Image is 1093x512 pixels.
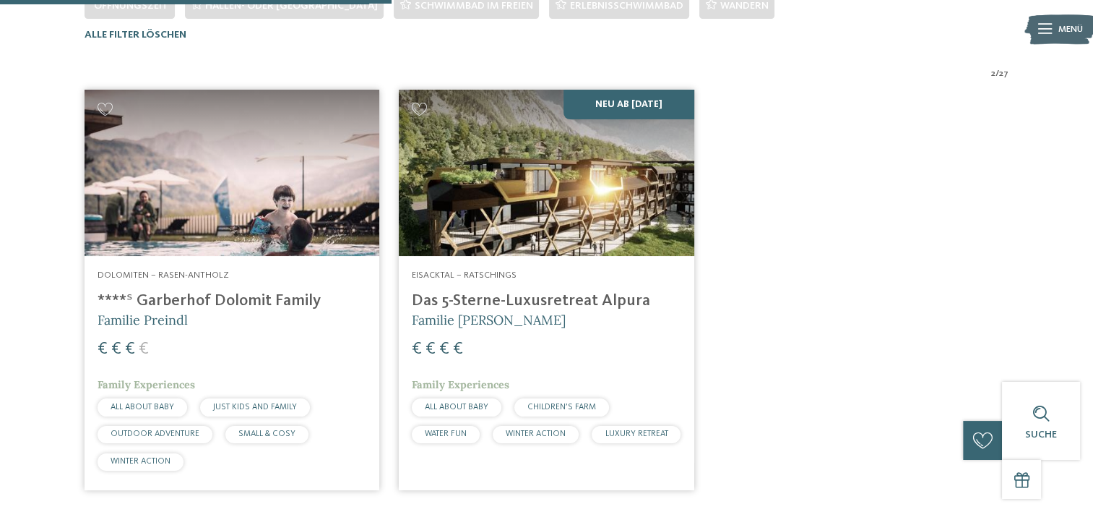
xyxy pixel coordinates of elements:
[98,312,188,328] span: Familie Preindl
[569,1,683,11] span: Erlebnisschwimmbad
[111,430,199,438] span: OUTDOOR ADVENTURE
[85,30,186,40] span: Alle Filter löschen
[412,378,509,391] span: Family Experiences
[98,341,108,358] span: €
[85,90,379,256] img: Familienhotels gesucht? Hier findet ihr die besten!
[1025,430,1057,440] span: Suche
[991,67,995,80] span: 2
[399,90,694,490] a: Familienhotels gesucht? Hier findet ihr die besten! Neu ab [DATE] Eisacktal – Ratschings Das 5-St...
[111,341,121,358] span: €
[111,457,170,466] span: WINTER ACTION
[720,1,768,11] span: Wandern
[412,291,681,311] h4: Das 5-Sterne-Luxusretreat Alpura
[111,403,174,411] span: ALL ABOUT BABY
[453,341,463,358] span: €
[125,341,135,358] span: €
[98,270,229,280] span: Dolomiten – Rasen-Antholz
[412,312,566,328] span: Familie [PERSON_NAME]
[98,378,195,391] span: Family Experiences
[238,430,295,438] span: SMALL & COSY
[414,1,532,11] span: Schwimmbad im Freien
[85,90,379,490] a: Familienhotels gesucht? Hier findet ihr die besten! Dolomiten – Rasen-Antholz ****ˢ Garberhof Dol...
[412,270,517,280] span: Eisacktal – Ratschings
[98,291,366,311] h4: ****ˢ Garberhof Dolomit Family
[139,341,149,358] span: €
[425,430,467,438] span: WATER FUN
[439,341,449,358] span: €
[399,90,694,256] img: Familienhotels gesucht? Hier findet ihr die besten!
[205,1,377,11] span: Hallen- oder [GEOGRAPHIC_DATA]
[527,403,596,411] span: CHILDREN’S FARM
[412,341,422,358] span: €
[605,430,668,438] span: LUXURY RETREAT
[425,341,436,358] span: €
[213,403,297,411] span: JUST KIDS AND FAMILY
[999,67,1008,80] span: 27
[506,430,566,438] span: WINTER ACTION
[995,67,999,80] span: /
[425,403,488,411] span: ALL ABOUT BABY
[94,1,168,11] span: Öffnungszeit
